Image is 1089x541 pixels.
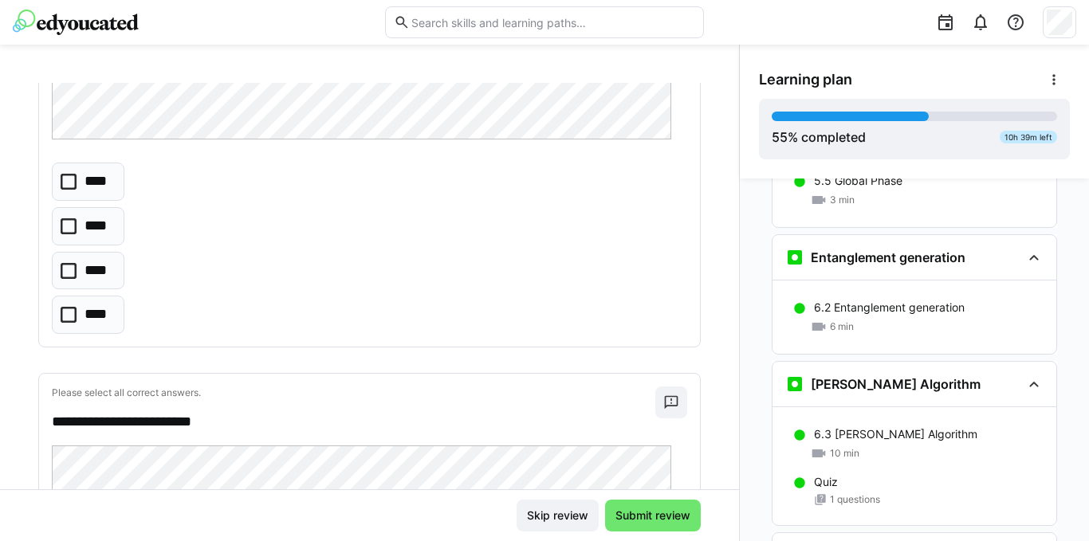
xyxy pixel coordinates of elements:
[811,376,981,392] h3: [PERSON_NAME] Algorithm
[811,249,965,265] h3: Entanglement generation
[1000,131,1057,143] div: 10h 39m left
[759,71,852,88] span: Learning plan
[605,500,701,531] button: Submit review
[52,386,655,399] p: Please select all correct answers.
[772,129,788,145] span: 55
[830,320,854,333] span: 6 min
[517,500,599,531] button: Skip review
[613,508,693,523] span: Submit review
[410,15,695,29] input: Search skills and learning paths…
[814,173,902,189] p: 5.5 Global Phase
[525,508,591,523] span: Skip review
[814,300,965,316] p: 6.2 Entanglement generation
[830,447,859,460] span: 10 min
[772,127,866,147] div: % completed
[830,194,855,206] span: 3 min
[830,493,880,506] span: 1 questions
[814,426,977,442] p: 6.3 [PERSON_NAME] Algorithm
[814,474,838,490] p: Quiz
